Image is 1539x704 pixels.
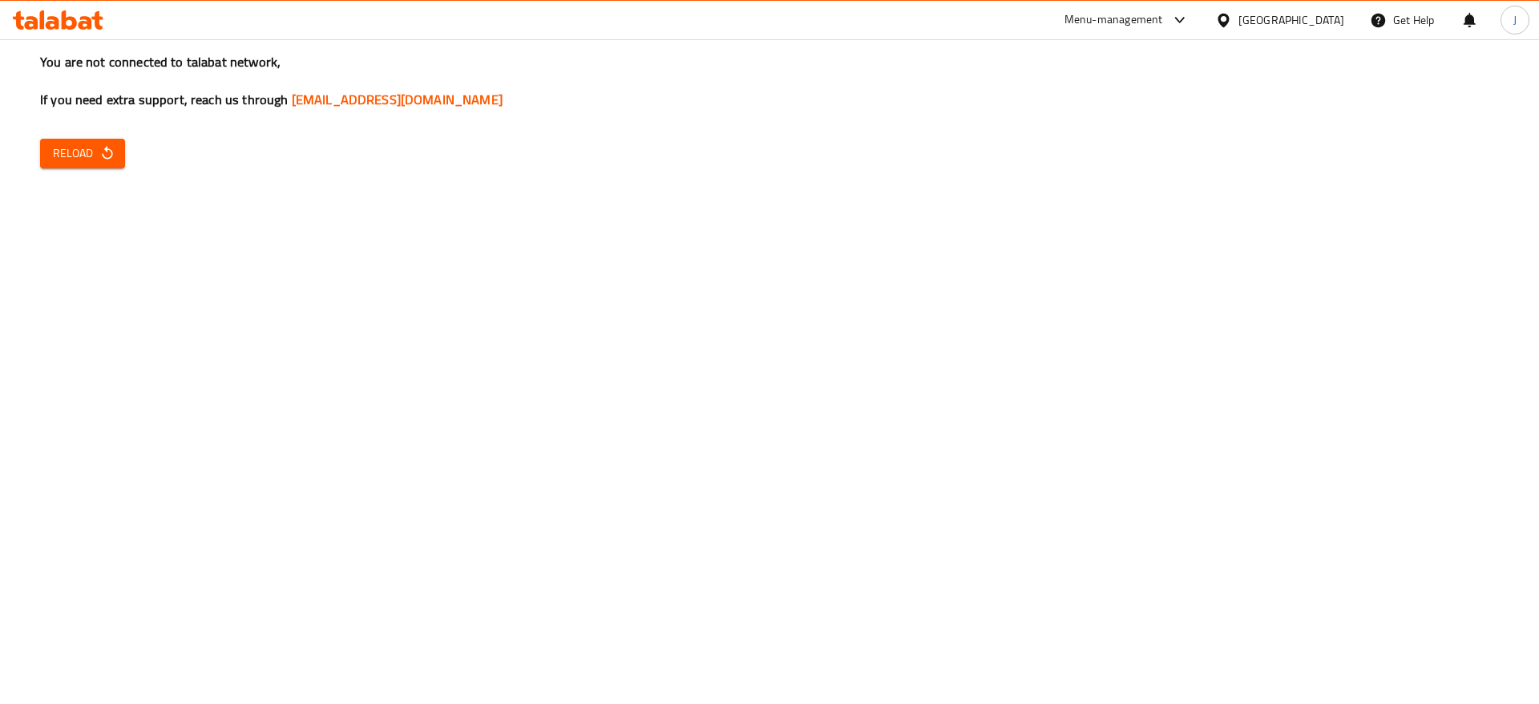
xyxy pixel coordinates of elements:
[53,144,112,164] span: Reload
[40,139,125,168] button: Reload
[1064,10,1163,30] div: Menu-management
[1513,11,1517,29] span: J
[1238,11,1344,29] div: [GEOGRAPHIC_DATA]
[40,53,1499,109] h3: You are not connected to talabat network, If you need extra support, reach us through
[292,87,503,111] a: [EMAIL_ADDRESS][DOMAIN_NAME]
